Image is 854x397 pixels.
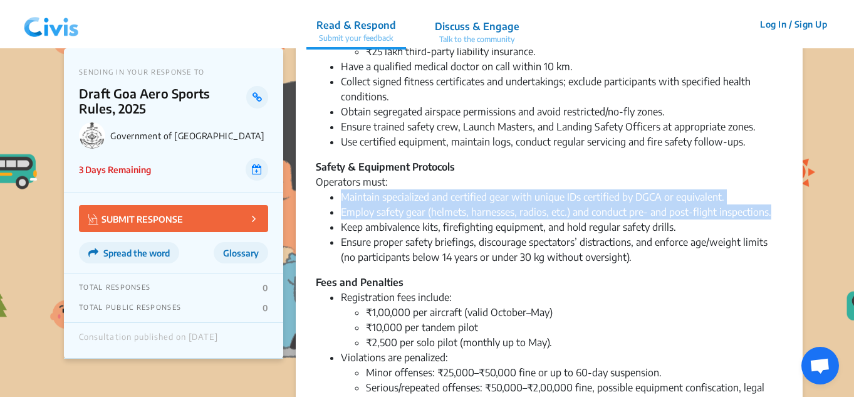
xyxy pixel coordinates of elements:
[223,248,259,258] span: Glossary
[341,104,783,119] li: Obtain segregated airspace permissions and avoid restricted/no-fly zones.
[366,335,783,350] li: ₹2,500 per solo pilot (monthly up to May).
[341,290,783,350] li: Registration fees include:
[366,44,783,59] li: ₹25 lakh third-party liability insurance.
[435,19,519,34] p: Discuss & Engage
[88,211,183,226] p: SUBMIT RESPONSE
[316,276,404,288] strong: Fees and Penalties
[110,130,268,141] p: Government of [GEOGRAPHIC_DATA]
[801,347,839,384] div: Open chat
[88,214,98,225] img: Vector.jpg
[316,161,455,173] strong: Safety & Equipment Protocols
[214,242,268,263] button: Glossary
[79,332,218,349] div: Consultation published on [DATE]
[19,6,84,43] img: navlogo.png
[316,174,783,189] div: Operators must:
[366,365,783,380] li: Minor offenses: ₹25,000–₹50,000 fine or up to 60-day suspension.
[103,248,170,258] span: Spread the word
[366,305,783,320] li: ₹1,00,000 per aircraft (valid October–May)
[316,18,396,33] p: Read & Respond
[316,33,396,44] p: Submit your feedback
[79,86,246,116] p: Draft Goa Aero Sports Rules, 2025
[341,235,783,265] li: Ensure proper safety briefings, discourage spectators’ distractions, and enforce age/weight limit...
[79,303,181,313] p: TOTAL PUBLIC RESPONSES
[341,204,783,220] li: Employ safety gear (helmets, harnesses, radios, etc.) and conduct pre- and post-flight inspections.
[263,303,268,313] p: 0
[435,34,519,45] p: Talk to the community
[341,134,783,149] li: Use certified equipment, maintain logs, conduct regular servicing and fire safety follow-ups.
[341,119,783,134] li: Ensure trained safety crew, Launch Masters, and Landing Safety Officers at appropriate zones.
[79,163,151,176] p: 3 Days Remaining
[79,68,268,76] p: SENDING IN YOUR RESPONSE TO
[263,283,268,293] p: 0
[341,59,783,74] li: Have a qualified medical doctor on call within 10 km.
[752,14,835,34] button: Log In / Sign Up
[366,320,783,335] li: ₹10,000 per tandem pilot
[79,122,105,149] img: Government of Goa logo
[79,242,179,263] button: Spread the word
[341,220,783,235] li: Keep ambivalence kits, firefighting equipment, and hold regular safety drills.
[79,283,150,293] p: TOTAL RESPONSES
[341,74,783,104] li: Collect signed fitness certificates and undertakings; exclude participants with specified health ...
[79,205,268,232] button: SUBMIT RESPONSE
[341,189,783,204] li: Maintain specialized and certified gear with unique IDs certified by DGCA or equivalent.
